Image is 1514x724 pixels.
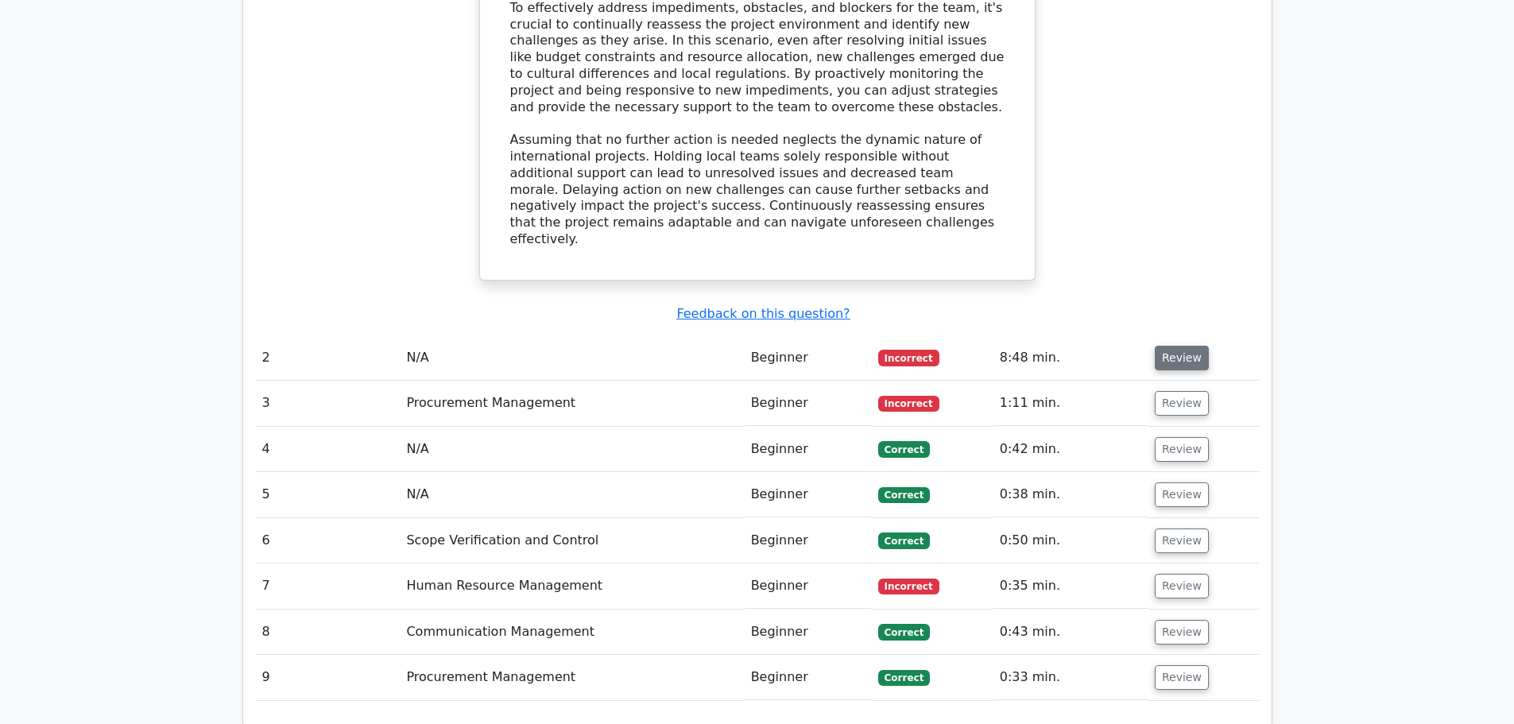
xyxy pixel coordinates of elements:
td: N/A [400,472,744,517]
td: 0:33 min. [993,655,1148,700]
td: 0:42 min. [993,427,1148,472]
span: Correct [878,670,930,686]
span: Correct [878,441,930,457]
td: Human Resource Management [400,563,744,609]
td: Beginner [745,381,872,426]
button: Review [1155,574,1209,598]
td: 8 [256,610,401,655]
td: Beginner [745,335,872,381]
td: Beginner [745,655,872,700]
td: Beginner [745,563,872,609]
span: Correct [878,487,930,503]
td: Procurement Management [400,381,744,426]
button: Review [1155,437,1209,462]
td: Scope Verification and Control [400,518,744,563]
span: Correct [878,532,930,548]
td: Beginner [745,472,872,517]
td: 9 [256,655,401,700]
td: 0:43 min. [993,610,1148,655]
td: Beginner [745,518,872,563]
button: Review [1155,346,1209,370]
td: 5 [256,472,401,517]
td: Beginner [745,427,872,472]
td: Beginner [745,610,872,655]
td: Communication Management [400,610,744,655]
td: Procurement Management [400,655,744,700]
td: 0:35 min. [993,563,1148,609]
span: Correct [878,624,930,640]
button: Review [1155,620,1209,645]
span: Incorrect [878,350,939,366]
button: Review [1155,482,1209,507]
td: 6 [256,518,401,563]
a: Feedback on this question? [676,306,850,321]
td: 8:48 min. [993,335,1148,381]
td: 0:50 min. [993,518,1148,563]
button: Review [1155,391,1209,416]
td: 3 [256,381,401,426]
td: N/A [400,427,744,472]
button: Review [1155,528,1209,553]
span: Incorrect [878,396,939,412]
td: 1:11 min. [993,381,1148,426]
td: 4 [256,427,401,472]
td: 7 [256,563,401,609]
button: Review [1155,665,1209,690]
td: 0:38 min. [993,472,1148,517]
td: 2 [256,335,401,381]
td: N/A [400,335,744,381]
span: Incorrect [878,579,939,594]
